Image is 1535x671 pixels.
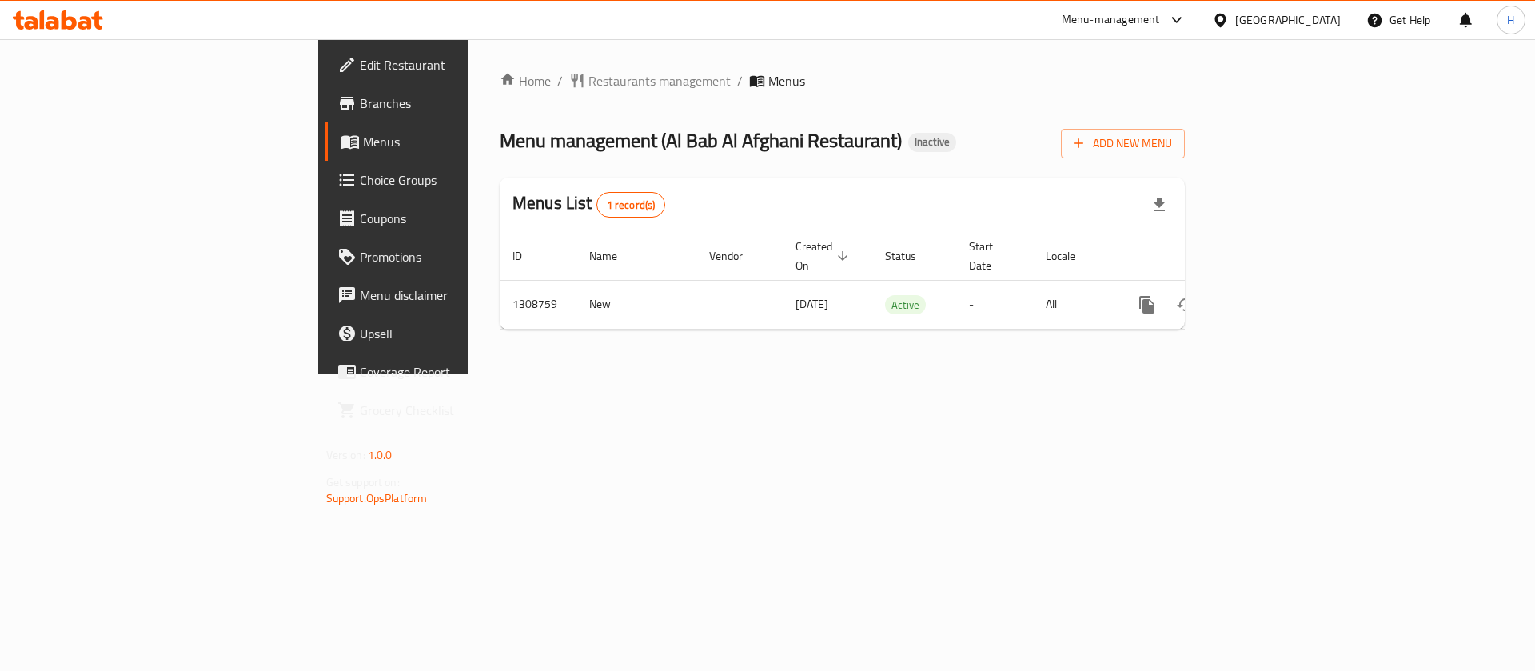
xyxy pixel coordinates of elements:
[512,246,543,266] span: ID
[360,94,562,113] span: Branches
[885,246,937,266] span: Status
[326,445,365,465] span: Version:
[709,246,764,266] span: Vendor
[597,198,665,213] span: 1 record(s)
[325,238,575,276] a: Promotions
[325,353,575,391] a: Coverage Report
[1033,280,1115,329] td: All
[768,71,805,90] span: Menus
[1140,186,1178,224] div: Export file
[588,71,731,90] span: Restaurants management
[325,199,575,238] a: Coupons
[589,246,638,266] span: Name
[1166,286,1205,324] button: Change Status
[325,46,575,84] a: Edit Restaurant
[1062,10,1160,30] div: Menu-management
[908,133,956,152] div: Inactive
[512,191,665,218] h2: Menus List
[1507,11,1514,29] span: H
[596,192,666,218] div: Total records count
[325,314,575,353] a: Upsell
[360,209,562,228] span: Coupons
[325,391,575,429] a: Grocery Checklist
[326,472,400,493] span: Get support on:
[969,237,1014,275] span: Start Date
[1046,246,1096,266] span: Locale
[325,161,575,199] a: Choice Groups
[360,324,562,343] span: Upsell
[360,362,562,381] span: Coverage Report
[795,294,828,314] span: [DATE]
[885,295,926,314] div: Active
[363,132,562,151] span: Menus
[325,84,575,122] a: Branches
[360,55,562,74] span: Edit Restaurant
[1061,129,1185,158] button: Add New Menu
[360,247,562,266] span: Promotions
[500,122,902,158] span: Menu management ( Al Bab Al Afghani Restaurant )
[1128,286,1166,324] button: more
[360,170,562,190] span: Choice Groups
[569,71,731,90] a: Restaurants management
[500,232,1294,330] table: enhanced table
[737,71,743,90] li: /
[1235,11,1341,29] div: [GEOGRAPHIC_DATA]
[325,276,575,314] a: Menu disclaimer
[1115,232,1294,281] th: Actions
[325,122,575,161] a: Menus
[326,488,428,509] a: Support.OpsPlatform
[500,71,1185,90] nav: breadcrumb
[956,280,1033,329] td: -
[908,135,956,149] span: Inactive
[360,401,562,420] span: Grocery Checklist
[795,237,853,275] span: Created On
[885,296,926,314] span: Active
[1074,134,1172,154] span: Add New Menu
[368,445,393,465] span: 1.0.0
[360,286,562,305] span: Menu disclaimer
[576,280,696,329] td: New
